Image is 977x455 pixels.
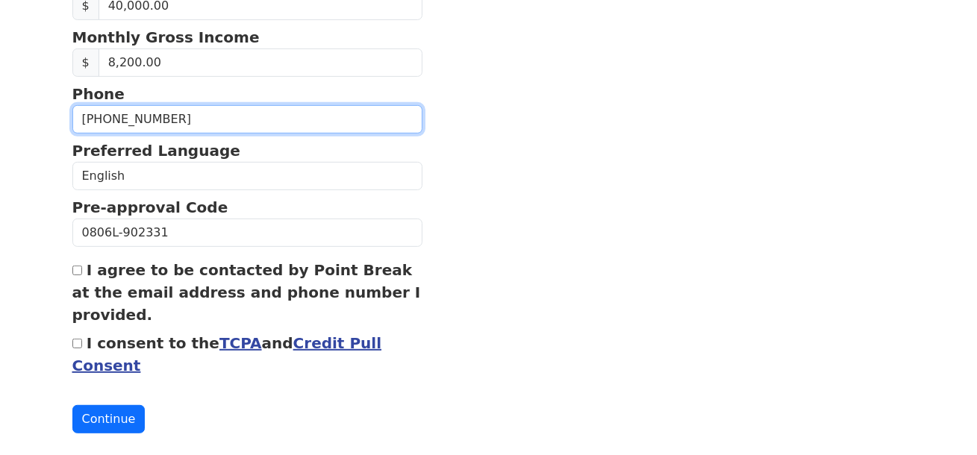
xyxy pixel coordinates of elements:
[72,26,423,48] p: Monthly Gross Income
[72,334,382,374] label: I consent to the and
[72,142,240,160] strong: Preferred Language
[72,48,99,77] span: $
[72,261,421,324] label: I agree to be contacted by Point Break at the email address and phone number I provided.
[72,105,423,134] input: (___) ___-____
[72,198,228,216] strong: Pre-approval Code
[72,219,423,247] input: Pre-approval Code
[72,85,125,103] strong: Phone
[99,48,423,77] input: Monthly Gross Income
[72,405,146,433] button: Continue
[219,334,262,352] a: TCPA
